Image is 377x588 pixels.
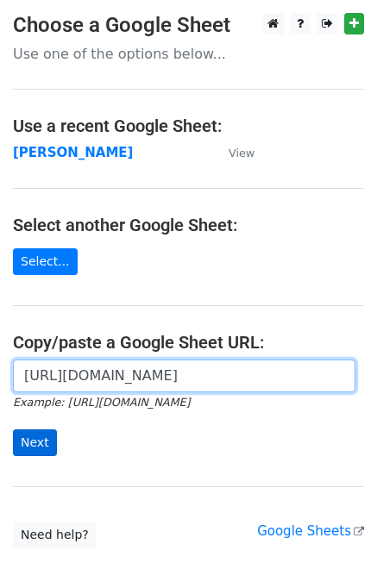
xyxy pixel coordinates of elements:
input: Paste your Google Sheet URL here [13,360,355,392]
a: View [211,145,254,160]
p: Use one of the options below... [13,45,364,63]
a: Need help? [13,522,97,548]
small: View [229,147,254,160]
input: Next [13,429,57,456]
a: Select... [13,248,78,275]
h4: Use a recent Google Sheet: [13,116,364,136]
h3: Choose a Google Sheet [13,13,364,38]
iframe: Chat Widget [291,505,377,588]
a: Google Sheets [257,523,364,539]
a: [PERSON_NAME] [13,145,133,160]
h4: Select another Google Sheet: [13,215,364,235]
h4: Copy/paste a Google Sheet URL: [13,332,364,353]
small: Example: [URL][DOMAIN_NAME] [13,396,190,409]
